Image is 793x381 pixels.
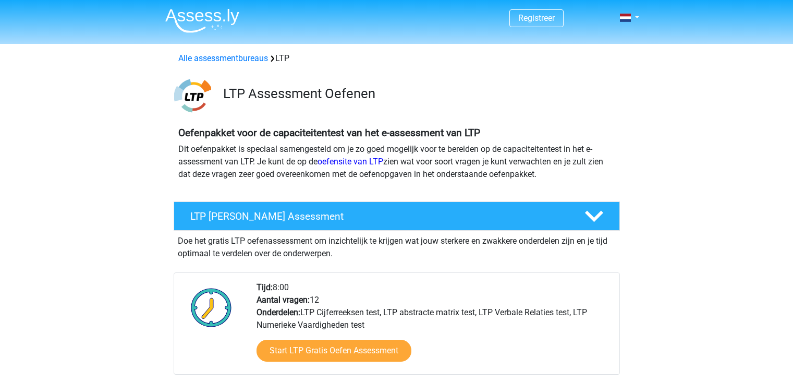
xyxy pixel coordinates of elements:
[174,52,619,65] div: LTP
[178,143,615,181] p: Dit oefenpakket is speciaal samengesteld om je zo goed mogelijk voor te bereiden op de capaciteit...
[257,295,310,305] b: Aantal vragen:
[169,201,624,231] a: LTP [PERSON_NAME] Assessment
[178,127,480,139] b: Oefenpakket voor de capaciteitentest van het e-assessment van LTP
[174,77,211,114] img: ltp.png
[178,53,268,63] a: Alle assessmentbureaus
[257,282,273,292] b: Tijd:
[165,8,239,33] img: Assessly
[318,157,383,166] a: oefensite van LTP
[257,340,411,362] a: Start LTP Gratis Oefen Assessment
[185,281,238,334] img: Klok
[257,307,300,317] b: Onderdelen:
[249,281,619,374] div: 8:00 12 LTP Cijferreeksen test, LTP abstracte matrix test, LTP Verbale Relaties test, LTP Numerie...
[190,210,568,222] h4: LTP [PERSON_NAME] Assessment
[174,231,620,260] div: Doe het gratis LTP oefenassessment om inzichtelijk te krijgen wat jouw sterkere en zwakkere onder...
[518,13,555,23] a: Registreer
[223,86,612,102] h3: LTP Assessment Oefenen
